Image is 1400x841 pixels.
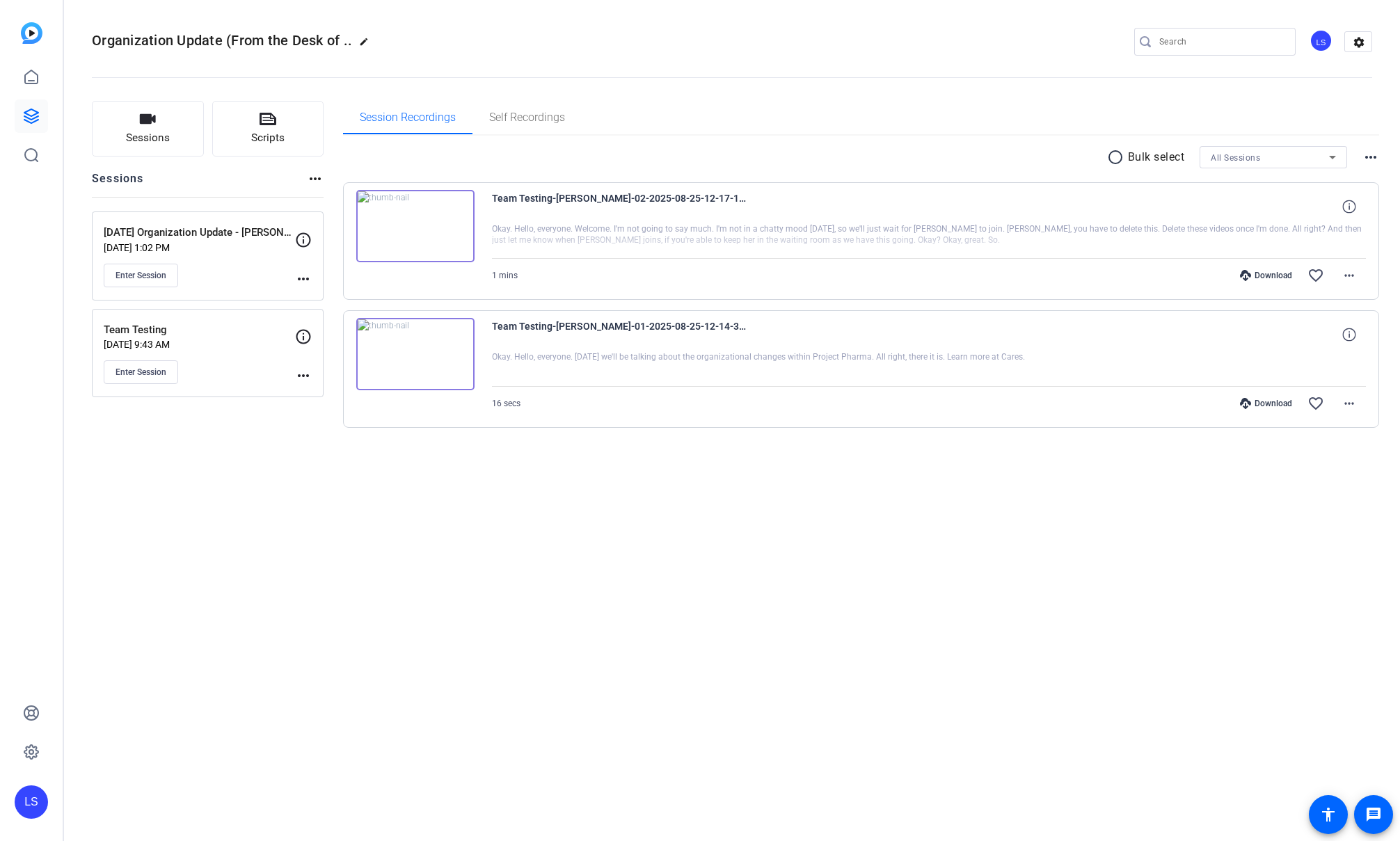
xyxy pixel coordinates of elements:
[492,399,520,408] span: 16 secs
[1341,395,1358,412] mat-icon: more_horiz
[1233,270,1299,281] div: Download
[104,225,295,241] p: [DATE] Organization Update - [PERSON_NAME], and [PERSON_NAME]
[92,32,352,49] span: Organization Update (From the Desk of ..
[492,190,749,223] span: Team Testing-[PERSON_NAME]-02-2025-08-25-12-17-19-956-0
[1107,149,1128,166] mat-icon: radio_button_unchecked
[116,367,166,378] span: Enter Session
[1307,395,1324,412] mat-icon: favorite_border
[92,170,144,197] h2: Sessions
[1159,33,1284,50] input: Search
[1310,29,1334,54] ngx-avatar: Lauren Schultz
[1128,149,1185,166] p: Bulk select
[1310,29,1333,52] div: LS
[492,318,749,351] span: Team Testing-[PERSON_NAME]-01-2025-08-25-12-14-31-463-0
[104,339,295,350] p: [DATE] 9:43 AM
[212,101,324,157] button: Scripts
[116,270,166,281] span: Enter Session
[1341,267,1358,284] mat-icon: more_horiz
[251,130,285,146] span: Scripts
[1307,267,1324,284] mat-icon: favorite_border
[360,112,456,123] span: Session Recordings
[104,322,295,338] p: Team Testing
[489,112,565,123] span: Self Recordings
[92,101,204,157] button: Sessions
[104,360,178,384] button: Enter Session
[1345,32,1373,53] mat-icon: settings
[356,190,475,262] img: thumb-nail
[104,264,178,287] button: Enter Session
[1362,149,1379,166] mat-icon: more_horiz
[1320,806,1337,823] mat-icon: accessibility
[307,170,324,187] mat-icon: more_horiz
[492,271,518,280] span: 1 mins
[21,22,42,44] img: blue-gradient.svg
[295,367,312,384] mat-icon: more_horiz
[295,271,312,287] mat-icon: more_horiz
[104,242,295,253] p: [DATE] 1:02 PM
[356,318,475,390] img: thumb-nail
[359,37,376,54] mat-icon: edit
[1233,398,1299,409] div: Download
[15,785,48,819] div: LS
[1211,153,1260,163] span: All Sessions
[1365,806,1382,823] mat-icon: message
[126,130,170,146] span: Sessions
